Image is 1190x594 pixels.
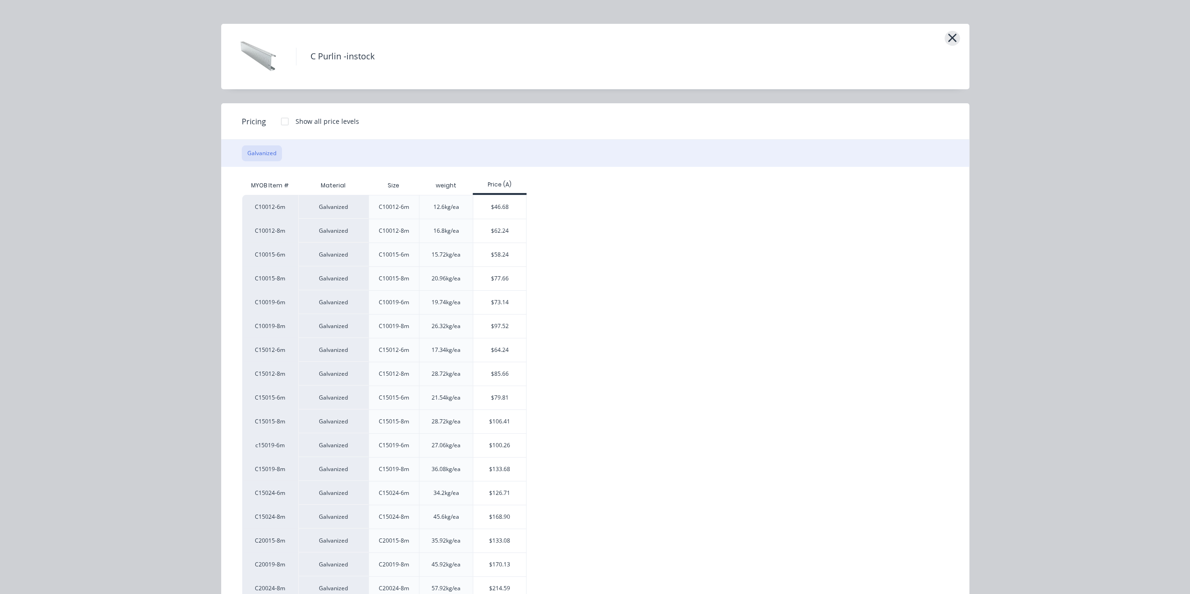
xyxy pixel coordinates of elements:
div: $58.24 [473,243,526,266]
div: $97.52 [473,315,526,338]
div: MYOB Item # [242,176,298,195]
div: C10012-6m [242,195,298,219]
div: C10015-8m [242,266,298,290]
div: Galvanized [298,243,368,266]
div: 16.8kg/ea [433,227,459,235]
div: C10012-8m [379,227,409,235]
div: $64.24 [473,338,526,362]
div: C20015-8m [242,529,298,552]
div: Galvanized [298,433,368,457]
div: C15019-6m [379,441,409,450]
div: C15015-6m [242,386,298,409]
div: $133.08 [473,529,526,552]
div: $168.90 [473,505,526,529]
div: 17.34kg/ea [432,346,461,354]
div: Galvanized [298,409,368,433]
div: 21.54kg/ea [432,394,461,402]
div: C10015-6m [379,250,409,259]
div: C15024-8m [379,513,409,521]
div: Galvanized [298,290,368,314]
div: 27.06kg/ea [432,441,461,450]
div: $46.68 [473,195,526,219]
div: C15012-8m [379,370,409,378]
div: C10012-8m [242,219,298,243]
span: Pricing [242,116,266,127]
div: 20.96kg/ea [432,274,461,283]
div: Galvanized [298,266,368,290]
div: 34.2kg/ea [433,489,459,497]
div: $106.41 [473,410,526,433]
div: Galvanized [298,552,368,576]
div: weight [428,174,464,197]
div: 45.92kg/ea [432,560,461,569]
div: Galvanized [298,195,368,219]
div: Size [380,174,407,197]
div: C10019-6m [379,298,409,307]
div: C15015-6m [379,394,409,402]
div: Galvanized [298,457,368,481]
div: 28.72kg/ea [432,417,461,426]
div: $77.66 [473,267,526,290]
div: 26.32kg/ea [432,322,461,330]
h4: C Purlin -instock [296,48,389,65]
div: C15015-8m [242,409,298,433]
div: C10015-8m [379,274,409,283]
div: $73.14 [473,291,526,314]
div: $170.13 [473,553,526,576]
div: 36.08kg/ea [432,465,461,473]
div: C15015-8m [379,417,409,426]
div: Show all price levels [296,116,359,126]
div: $126.71 [473,481,526,505]
div: $133.68 [473,458,526,481]
div: C20019-8m [379,560,409,569]
div: C15012-6m [242,338,298,362]
div: Galvanized [298,338,368,362]
div: C15019-8m [379,465,409,473]
div: C20015-8m [379,537,409,545]
div: Galvanized [298,505,368,529]
div: Galvanized [298,386,368,409]
div: Price (A) [473,180,526,189]
div: Galvanized [298,362,368,386]
div: Galvanized [298,314,368,338]
div: 57.92kg/ea [432,584,461,593]
div: $79.81 [473,386,526,409]
div: C10012-6m [379,203,409,211]
div: C10019-6m [242,290,298,314]
div: C15012-6m [379,346,409,354]
div: Galvanized [298,481,368,505]
div: C10019-8m [242,314,298,338]
div: C15019-8m [242,457,298,481]
div: $62.24 [473,219,526,243]
div: C15024-6m [242,481,298,505]
div: C10015-6m [242,243,298,266]
div: C15012-8m [242,362,298,386]
div: C15024-8m [242,505,298,529]
div: 45.6kg/ea [433,513,459,521]
div: Galvanized [298,219,368,243]
div: 35.92kg/ea [432,537,461,545]
div: C20024-8m [379,584,409,593]
div: c15019-6m [242,433,298,457]
div: C15024-6m [379,489,409,497]
div: Material [298,176,368,195]
div: 19.74kg/ea [432,298,461,307]
div: 28.72kg/ea [432,370,461,378]
div: $100.26 [473,434,526,457]
div: Galvanized [298,529,368,552]
div: 15.72kg/ea [432,250,461,259]
img: C Purlin -instock [235,33,282,80]
div: 12.6kg/ea [433,203,459,211]
button: Galvanized [242,145,282,161]
div: C20019-8m [242,552,298,576]
div: C10019-8m [379,322,409,330]
div: $85.66 [473,362,526,386]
